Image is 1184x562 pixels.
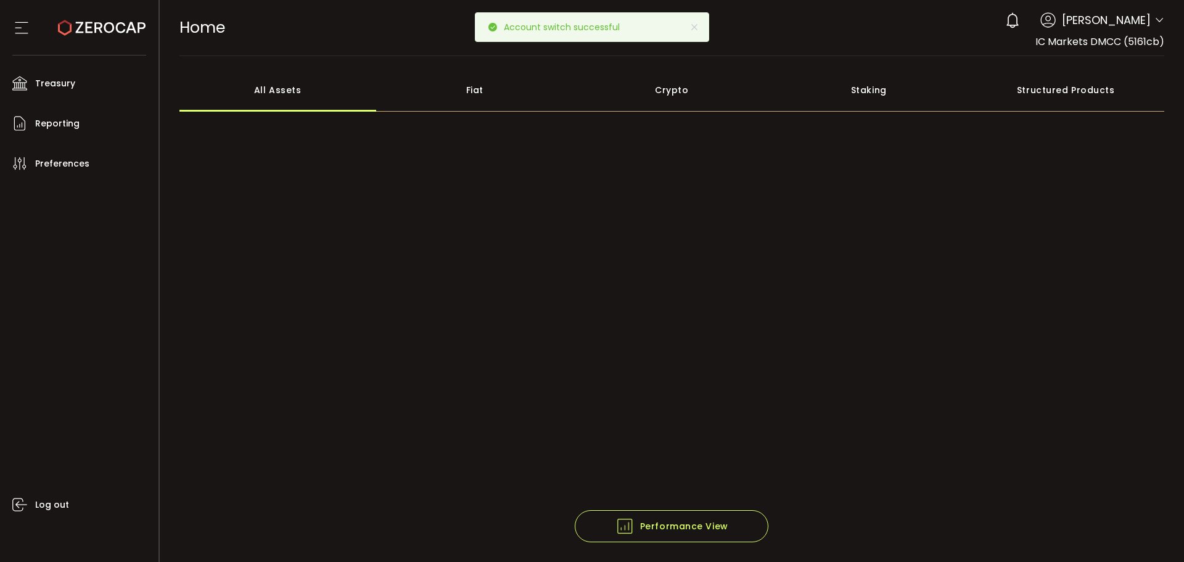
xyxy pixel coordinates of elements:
button: Performance View [575,510,768,542]
span: [PERSON_NAME] [1062,12,1151,28]
span: Treasury [35,75,75,93]
span: Reporting [35,115,80,133]
div: Structured Products [968,68,1165,112]
span: Log out [35,496,69,514]
span: Preferences [35,155,89,173]
p: Account switch successful [504,23,630,31]
div: Fiat [376,68,573,112]
span: Performance View [615,517,728,535]
iframe: Chat Widget [1122,503,1184,562]
span: Home [179,17,225,38]
div: Crypto [573,68,771,112]
div: All Assets [179,68,377,112]
div: Staking [770,68,968,112]
span: IC Markets DMCC (5161cb) [1035,35,1164,49]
